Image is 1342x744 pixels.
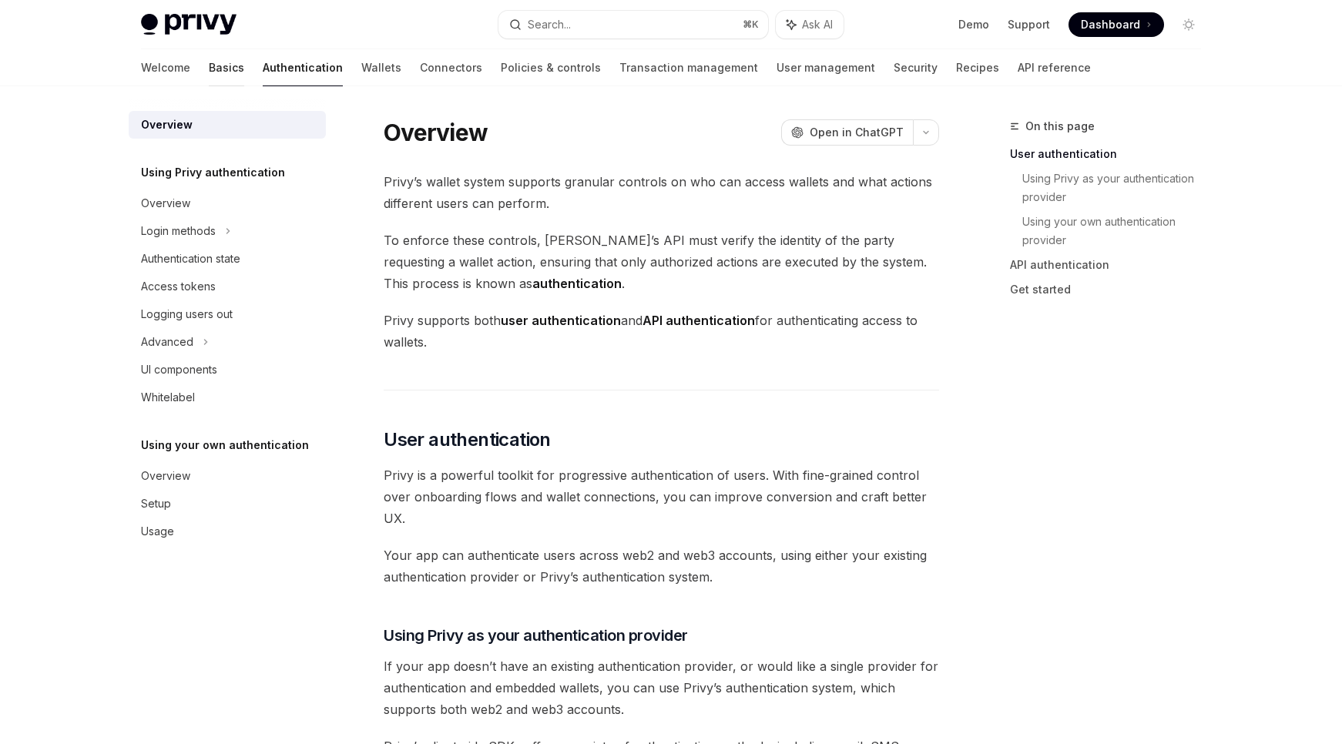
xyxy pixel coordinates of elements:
div: Authentication state [141,250,240,268]
a: Whitelabel [129,384,326,411]
a: Recipes [956,49,999,86]
span: Your app can authenticate users across web2 and web3 accounts, using either your existing authent... [384,545,939,588]
a: Authentication state [129,245,326,273]
a: Get started [1010,277,1213,302]
strong: authentication [532,276,622,291]
div: UI components [141,360,217,379]
span: On this page [1025,117,1095,136]
div: Usage [141,522,174,541]
span: To enforce these controls, [PERSON_NAME]’s API must verify the identity of the party requesting a... [384,230,939,294]
strong: user authentication [501,313,621,328]
span: Dashboard [1081,17,1140,32]
a: User management [777,49,875,86]
a: User authentication [1010,142,1213,166]
a: Overview [129,111,326,139]
button: Search...⌘K [498,11,768,39]
button: Ask AI [776,11,844,39]
div: Advanced [141,333,193,351]
strong: API authentication [642,313,755,328]
a: Support [1008,17,1050,32]
h5: Using your own authentication [141,436,309,454]
span: If your app doesn’t have an existing authentication provider, or would like a single provider for... [384,655,939,720]
a: UI components [129,356,326,384]
a: Usage [129,518,326,545]
span: Privy is a powerful toolkit for progressive authentication of users. With fine-grained control ov... [384,464,939,529]
a: Transaction management [619,49,758,86]
a: Authentication [263,49,343,86]
span: ⌘ K [743,18,759,31]
div: Overview [141,194,190,213]
h5: Using Privy authentication [141,163,285,182]
a: Security [894,49,938,86]
a: Basics [209,49,244,86]
span: Privy supports both and for authenticating access to wallets. [384,310,939,353]
a: Demo [958,17,989,32]
div: Overview [141,116,193,134]
a: Policies & controls [501,49,601,86]
a: Logging users out [129,300,326,328]
div: Setup [141,494,171,513]
div: Search... [528,15,571,34]
a: Overview [129,189,326,217]
div: Overview [141,467,190,485]
span: Ask AI [802,17,833,32]
div: Logging users out [141,305,233,323]
span: User authentication [384,427,551,452]
a: Welcome [141,49,190,86]
a: Using your own authentication provider [1022,209,1213,253]
h1: Overview [384,119,488,146]
a: Access tokens [129,273,326,300]
a: Wallets [361,49,401,86]
a: API authentication [1010,253,1213,277]
a: API reference [1018,49,1091,86]
span: Using Privy as your authentication provider [384,625,688,646]
button: Open in ChatGPT [781,119,913,146]
span: Open in ChatGPT [810,125,904,140]
a: Using Privy as your authentication provider [1022,166,1213,209]
div: Login methods [141,222,216,240]
a: Connectors [420,49,482,86]
img: light logo [141,14,237,35]
a: Setup [129,490,326,518]
span: Privy’s wallet system supports granular controls on who can access wallets and what actions diffe... [384,171,939,214]
a: Overview [129,462,326,490]
button: Toggle dark mode [1176,12,1201,37]
div: Whitelabel [141,388,195,407]
a: Dashboard [1069,12,1164,37]
div: Access tokens [141,277,216,296]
